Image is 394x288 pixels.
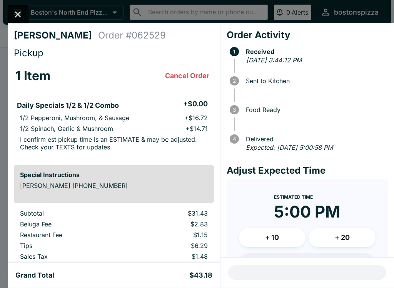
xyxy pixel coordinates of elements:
[242,106,388,113] span: Food Ready
[20,136,208,151] p: I confirm est pickup time is an ESTIMATE & may be adjusted. Check your TEXTS for updates.
[274,202,340,222] time: 5:00 PM
[20,220,122,228] p: Beluga Fee
[233,107,236,113] text: 3
[183,99,208,109] h5: + $0.00
[98,30,166,41] h4: Order # 062529
[134,220,208,228] p: $2.83
[246,144,333,151] em: Expected: [DATE] 5:00:58 PM
[233,78,236,84] text: 2
[242,48,388,55] span: Received
[20,182,208,189] p: [PERSON_NAME] [PHONE_NUMBER]
[20,171,208,179] h6: Special Instructions
[184,114,208,122] p: + $16.72
[242,136,388,142] span: Delivered
[185,125,208,132] p: + $14.71
[242,77,388,84] span: Sent to Kitchen
[189,271,212,280] h5: $43.18
[17,101,119,110] h5: Daily Specials 1/2 & 1/2 Combo
[20,242,122,249] p: Tips
[14,209,214,263] table: orders table
[20,231,122,239] p: Restaurant Fee
[20,125,113,132] p: 1/2 Spinach, Garlic & Mushroom
[15,271,54,280] h5: Grand Total
[20,209,122,217] p: Subtotal
[233,49,235,55] text: 1
[227,29,388,41] h4: Order Activity
[20,253,122,260] p: Sales Tax
[14,30,98,41] h4: [PERSON_NAME]
[20,114,129,122] p: 1/2 Pepperoni, Mushroom, & Sausage
[134,231,208,239] p: $1.15
[232,136,236,142] text: 4
[134,253,208,260] p: $1.48
[246,56,302,64] em: [DATE] 3:44:12 PM
[309,228,376,247] button: + 20
[8,6,28,23] button: Close
[14,47,43,59] span: Pickup
[162,68,212,84] button: Cancel Order
[227,165,388,176] h4: Adjust Expected Time
[239,228,306,247] button: + 10
[15,68,50,84] h3: 1 Item
[134,242,208,249] p: $6.29
[274,194,313,200] span: Estimated Time
[134,209,208,217] p: $31.43
[14,62,214,159] table: orders table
